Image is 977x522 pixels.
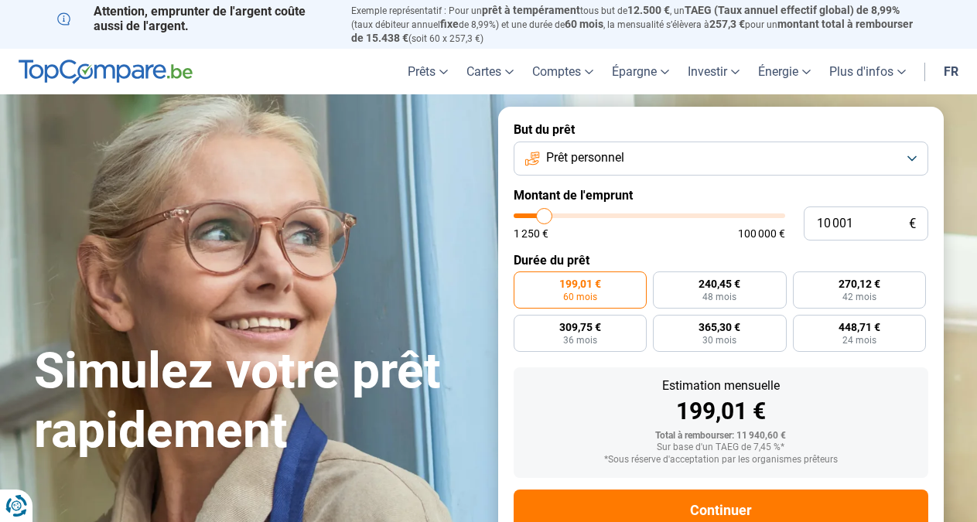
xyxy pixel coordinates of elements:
a: Prêts [398,49,457,94]
label: Durée du prêt [514,253,928,268]
h1: Simulez votre prêt rapidement [34,342,480,461]
button: Prêt personnel [514,142,928,176]
span: 30 mois [702,336,736,345]
span: 60 mois [565,18,603,30]
a: Cartes [457,49,523,94]
span: Prêt personnel [546,149,624,166]
span: 42 mois [842,292,876,302]
span: 1 250 € [514,228,548,239]
label: But du prêt [514,122,928,137]
a: fr [934,49,968,94]
span: 36 mois [563,336,597,345]
p: Attention, emprunter de l'argent coûte aussi de l'argent. [57,4,333,33]
div: *Sous réserve d'acceptation par les organismes prêteurs [526,455,916,466]
span: 199,01 € [559,278,601,289]
label: Montant de l'emprunt [514,188,928,203]
span: 60 mois [563,292,597,302]
span: 12.500 € [627,4,670,16]
div: Total à rembourser: 11 940,60 € [526,431,916,442]
span: 240,45 € [699,278,740,289]
span: 365,30 € [699,322,740,333]
span: 48 mois [702,292,736,302]
a: Épargne [603,49,678,94]
a: Comptes [523,49,603,94]
span: prêt à tempérament [482,4,580,16]
span: € [909,217,916,230]
a: Énergie [749,49,820,94]
span: fixe [440,18,459,30]
div: Estimation mensuelle [526,380,916,392]
div: Sur base d'un TAEG de 7,45 %* [526,442,916,453]
a: Investir [678,49,749,94]
span: TAEG (Taux annuel effectif global) de 8,99% [685,4,900,16]
span: 309,75 € [559,322,601,333]
img: TopCompare [19,60,193,84]
p: Exemple représentatif : Pour un tous but de , un (taux débiteur annuel de 8,99%) et une durée de ... [351,4,921,45]
span: 270,12 € [839,278,880,289]
span: montant total à rembourser de 15.438 € [351,18,913,44]
span: 100 000 € [738,228,785,239]
span: 257,3 € [709,18,745,30]
span: 448,71 € [839,322,880,333]
a: Plus d'infos [820,49,915,94]
div: 199,01 € [526,400,916,423]
span: 24 mois [842,336,876,345]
